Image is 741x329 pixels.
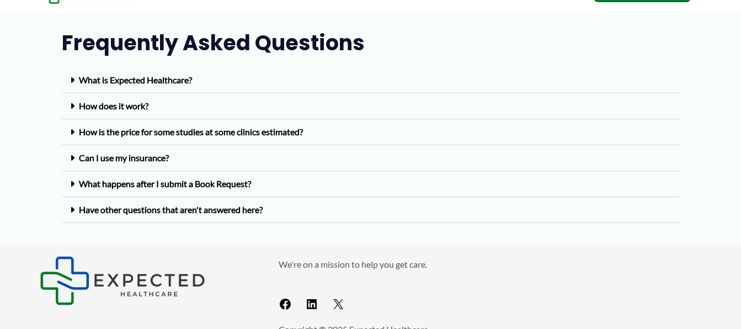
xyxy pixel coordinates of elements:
[79,126,303,137] a: How is the price for some studies at some clinics estimated?
[79,204,263,215] a: Have other questions that aren't answered here?
[62,171,680,197] div: What happens after I submit a Book Request?
[79,100,148,111] a: How does it work?
[62,93,680,119] div: How does it work?
[279,256,702,315] aside: Footer Widget 2
[62,197,680,223] div: Have other questions that aren't answered here?
[79,152,169,163] a: Can I use my insurance?
[40,256,251,305] aside: Footer Widget 1
[62,145,680,171] div: Can I use my insurance?
[279,256,702,273] p: We're on a mission to help you get care.
[79,75,192,85] a: What is Expected Healthcare?
[62,29,680,56] h2: Frequently Asked Questions
[62,67,680,93] div: What is Expected Healthcare?
[79,178,251,189] a: What happens after I submit a Book Request?
[62,119,680,145] div: How is the price for some studies at some clinics estimated?
[40,256,205,305] img: Expected Healthcare Logo - side, dark font, small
